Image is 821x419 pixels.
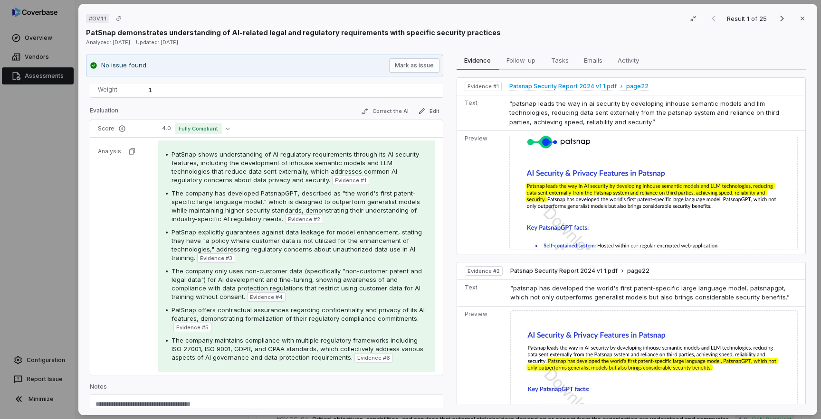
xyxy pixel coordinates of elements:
[200,254,232,262] span: Evidence # 3
[460,54,495,66] span: Evidence
[510,267,649,275] button: Patsnap Security Report 2024 v1 1.pdfpage22
[457,131,505,254] td: Preview
[503,54,539,66] span: Follow-up
[98,148,121,155] p: Analysis
[90,107,118,118] p: Evaluation
[510,267,618,275] span: Patsnap Security Report 2024 v1 1.pdf
[509,135,798,250] img: e184dcf09eef4a9ea549cbd8f20a12c4_original.jpg_w1200.jpg
[467,267,499,275] span: Evidence # 2
[357,354,390,362] span: Evidence # 6
[510,310,798,419] img: 9b63ad9f8ce8440a88fb228ffb8b4e3a_original.jpg_w1200.jpg
[176,324,209,331] span: Evidence # 5
[457,95,505,131] td: Text
[335,177,366,184] span: Evidence # 1
[90,383,443,394] p: Notes
[357,106,412,117] button: Correct the AI
[98,86,133,93] p: Weight
[414,105,443,117] button: Edit
[86,28,501,37] p: PatSnap demonstrates understanding of AI-related legal and regulatory requirements with specific ...
[172,306,425,322] span: PatSnap offers contractual assurances regarding confidentiality and privacy of its AI features, d...
[389,58,439,73] button: Mark as issue
[158,123,234,134] button: 4.0Fully Compliant
[172,189,420,223] span: The company has developed PatsnapGPT, described as "the world's first patent-specific large langu...
[509,83,649,91] button: Patsnap Security Report 2024 v1 1.pdfpage22
[110,10,127,27] button: Copy link
[727,13,769,24] p: Result 1 of 25
[172,228,422,261] span: PatSnap explicitly guarantees against data leakage for model enhancement, stating they have "a po...
[98,125,143,132] p: Score
[627,267,649,275] span: page 22
[172,150,419,184] span: PatSnap shows understanding of AI regulatory requirements through its AI security features, inclu...
[86,39,130,46] span: Analyzed: [DATE]
[509,100,779,126] span: “patsnap leads the way in ai security by developing inhouse semantic models and llm technologies,...
[580,54,606,66] span: Emails
[172,336,423,361] span: The company maintains compliance with multiple regulatory frameworks including ISO 27001, ISO 900...
[101,61,146,70] p: No issue found
[467,83,498,90] span: Evidence # 1
[457,279,506,306] td: Text
[250,293,283,301] span: Evidence # 4
[510,284,790,301] span: “patsnap has developed the world's first patent-specific large language model, patsnapgpt, which ...
[175,123,222,134] span: Fully Compliant
[626,83,649,90] span: page 22
[136,39,178,46] span: Updated: [DATE]
[547,54,572,66] span: Tasks
[172,267,422,300] span: The company only uses non-customer data (specifically "non-customer patent and legal data") for A...
[509,83,617,90] span: Patsnap Security Report 2024 v1 1.pdf
[613,54,642,66] span: Activity
[89,15,106,22] span: # GV.1.1
[148,86,152,93] span: 1
[773,13,792,24] button: Next result
[288,215,320,223] span: Evidence # 2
